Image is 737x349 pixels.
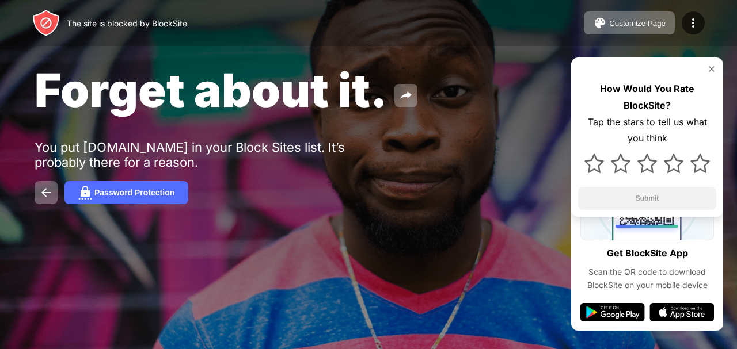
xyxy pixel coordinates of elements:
div: Customize Page [609,19,666,28]
img: star.svg [637,154,657,173]
img: star.svg [584,154,604,173]
img: app-store.svg [649,303,714,321]
span: Forget about it. [35,62,388,118]
div: Tap the stars to tell us what you think [578,114,716,147]
button: Submit [578,187,716,210]
img: star.svg [664,154,683,173]
div: How Would You Rate BlockSite? [578,80,716,114]
div: Scan the QR code to download BlockSite on your mobile device [580,266,714,292]
img: star.svg [611,154,630,173]
img: password.svg [78,186,92,200]
button: Password Protection [64,181,188,204]
img: rate-us-close.svg [707,64,716,74]
img: google-play.svg [580,303,645,321]
div: You put [DOMAIN_NAME] in your Block Sites list. It’s probably there for a reason. [35,140,390,170]
div: The site is blocked by BlockSite [67,18,187,28]
img: header-logo.svg [32,9,60,37]
img: menu-icon.svg [686,16,700,30]
img: pallet.svg [593,16,607,30]
img: share.svg [399,89,413,102]
div: Password Protection [94,188,174,197]
img: star.svg [690,154,710,173]
img: back.svg [39,186,53,200]
button: Customize Page [584,11,675,34]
